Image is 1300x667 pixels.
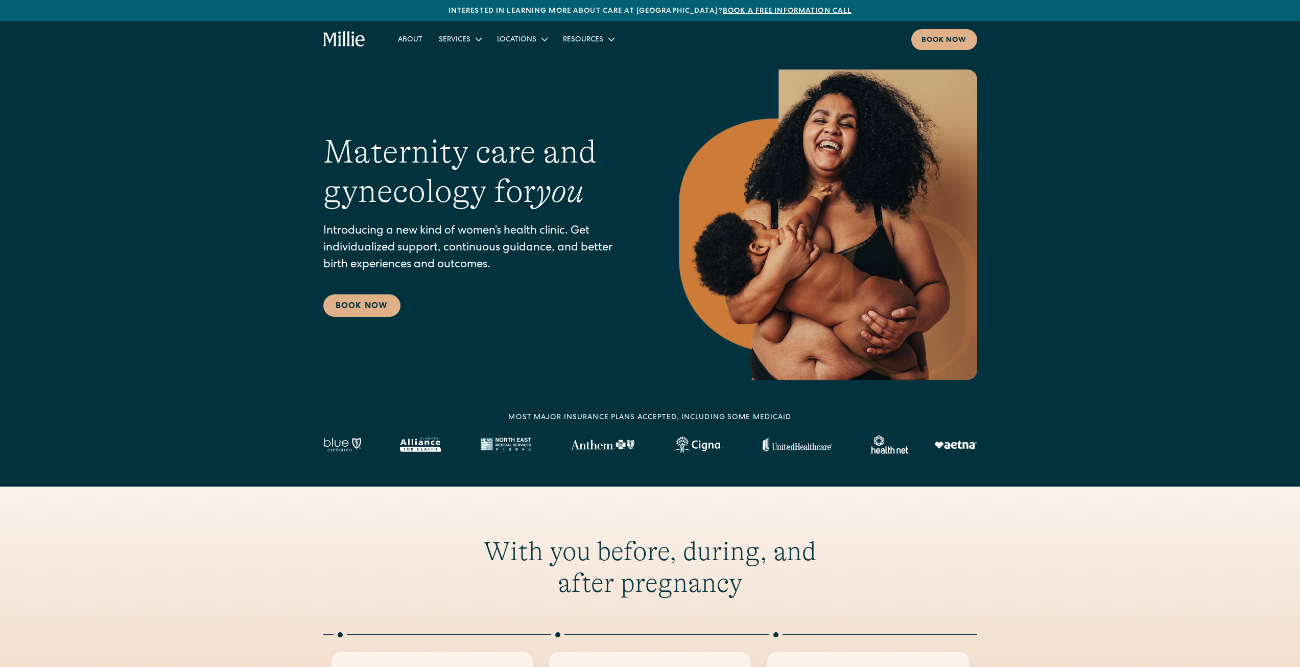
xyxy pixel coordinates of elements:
[563,35,603,45] div: Resources
[323,438,361,452] img: Blue California logo
[934,441,977,449] img: Aetna logo
[571,440,634,450] img: Anthem Logo
[508,412,791,423] div: MOST MAJOR INSURANCE PLANS ACCEPTED, INCLUDING some MEDICAID
[323,223,638,274] p: Introducing a new kind of women’s health clinic. Get individualized support, continuous guidance,...
[763,438,832,452] img: United Healthcare logo
[323,294,400,317] a: Book Now
[439,35,470,45] div: Services
[555,31,622,48] div: Resources
[674,436,723,453] img: Cigna logo
[911,29,977,50] a: Book now
[454,536,846,600] h2: With you before, during, and after pregnancy
[390,31,431,48] a: About
[679,70,977,380] img: Smiling mother with her baby in arms, celebrating body positivity and the nurturing bond of postp...
[536,173,584,210] em: you
[480,438,531,452] img: North East Medical Services logo
[871,435,910,454] img: Healthnet logo
[400,438,440,452] img: Alameda Alliance logo
[497,35,536,45] div: Locations
[323,132,638,211] h1: Maternity care and gynecology for
[921,35,967,46] div: Book now
[489,31,555,48] div: Locations
[431,31,489,48] div: Services
[323,31,366,48] a: home
[723,8,852,15] a: Book a free information call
